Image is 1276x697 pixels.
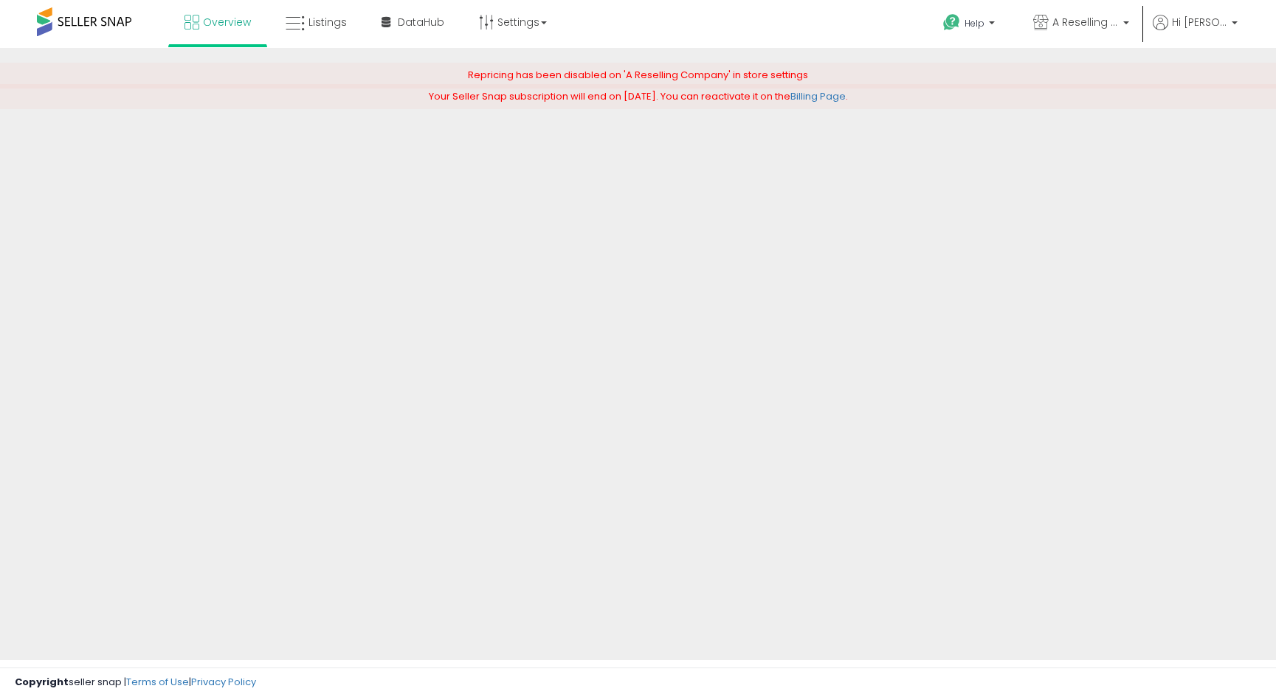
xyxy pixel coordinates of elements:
[965,17,984,30] span: Help
[308,15,347,30] span: Listings
[1172,15,1227,30] span: Hi [PERSON_NAME]
[790,89,846,103] a: Billing Page
[1153,15,1238,48] a: Hi [PERSON_NAME]
[942,13,961,32] i: Get Help
[931,2,1010,48] a: Help
[1052,15,1119,30] span: A Reselling Company
[429,89,848,103] span: Your Seller Snap subscription will end on [DATE]. You can reactivate it on the .
[468,68,808,82] span: Repricing has been disabled on 'A Reselling Company' in store settings
[203,15,251,30] span: Overview
[398,15,444,30] span: DataHub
